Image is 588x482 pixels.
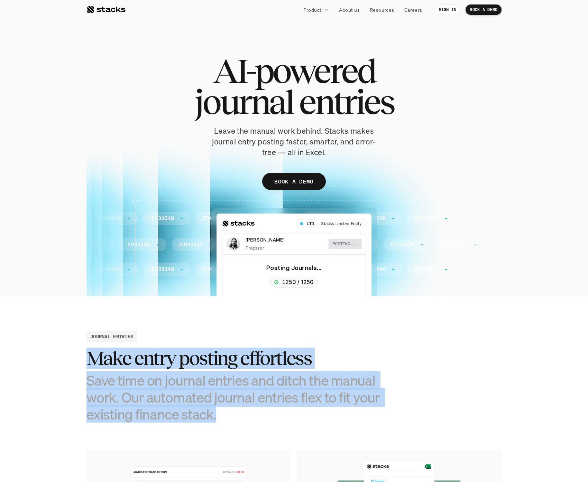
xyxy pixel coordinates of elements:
p: JE033548 [354,216,380,221]
p: JE033548 [236,242,262,248]
p: Resources [370,6,394,13]
h2: JOURNAL ENTRIES [90,333,133,340]
p: BOOK A DEMO [470,7,497,12]
a: Resources [366,3,398,16]
h3: Save time on journal entries and ditch the manual work. Our automated journal entries flex to fit... [86,372,398,423]
p: JE033548 [395,242,421,248]
p: SIGN IN [439,7,457,12]
p: JE033548 [499,242,524,248]
p: JE033548 [301,216,327,221]
p: JE033548 [448,242,474,248]
a: SIGN IN [435,4,461,15]
p: JE033548 [407,266,433,272]
p: About us [339,6,360,13]
p: JE033548 [183,242,209,248]
p: JE033548 [342,242,368,248]
p: JE033548 [195,266,221,272]
p: JE033548 [143,266,168,272]
p: JE033548 [143,216,168,221]
p: JE033548 [80,242,105,248]
span: AI-powered [213,55,375,86]
p: JE033548 [354,266,380,272]
a: Careers [400,3,426,16]
p: JE033548 [289,242,315,248]
p: JE033548 [130,242,156,248]
p: JE033548 [458,266,484,272]
p: JE033548 [407,216,433,221]
span: entries [299,86,394,117]
a: BOOK A DEMO [262,173,326,190]
a: BOOK A DEMO [466,4,502,15]
p: BOOK A DEMO [274,177,314,187]
p: JE033548 [195,216,221,221]
p: Leave the manual work behind. Stacks makes journal entry posting faster, smarter, and error-free ... [208,126,380,158]
a: Privacy Policy [82,132,112,136]
p: JE033548 [90,266,115,272]
p: JE033548 [248,266,274,272]
a: About us [335,3,364,16]
p: Careers [404,6,422,13]
p: JE033548 [90,216,115,221]
p: JE033548 [248,216,274,221]
p: JE033548 [458,216,484,221]
p: Product [303,6,322,13]
span: journal [194,86,293,117]
p: JE033548 [301,266,327,272]
h2: Make entry posting effortless [86,348,398,369]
